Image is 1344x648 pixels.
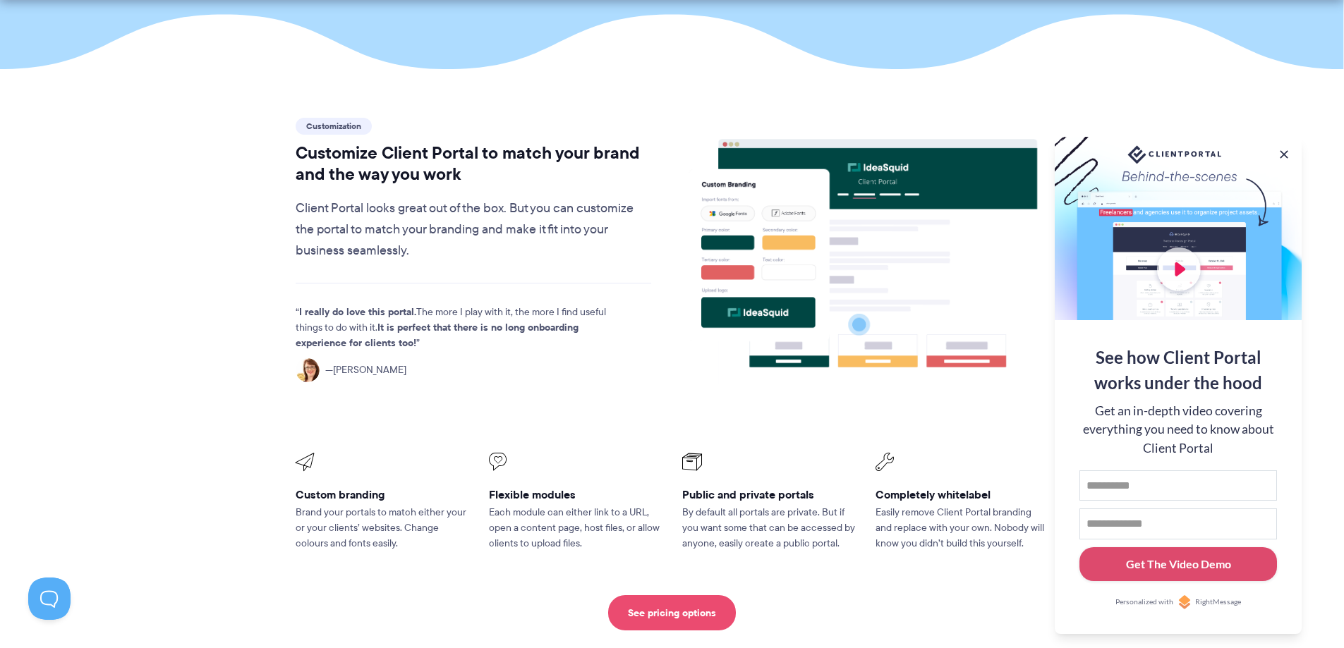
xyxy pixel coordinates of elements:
p: The more I play with it, the more I find useful things to do with it. [296,305,627,351]
a: Personalized withRightMessage [1079,595,1277,609]
div: Get an in-depth video covering everything you need to know about Client Portal [1079,402,1277,458]
h3: Flexible modules [489,487,662,502]
span: RightMessage [1195,597,1241,608]
p: Each module can either link to a URL, open a content page, host files, or allow clients to upload... [489,505,662,551]
h2: Customize Client Portal to match your brand and the way you work [296,142,652,185]
img: Personalized with RightMessage [1177,595,1192,609]
span: Personalized with [1115,597,1173,608]
p: Brand your portals to match either your or your clients’ websites. Change colours and fonts easily. [296,505,469,551]
iframe: Toggle Customer Support [28,577,71,620]
p: Client Portal looks great out of the box. But you can customize the portal to match your branding... [296,198,652,262]
p: By default all portals are private. But if you want some that can be accessed by anyone, easily c... [682,505,856,551]
div: Get The Video Demo [1126,556,1231,573]
strong: It is perfect that there is no long onboarding experience for clients too! [296,319,579,350]
div: See how Client Portal works under the hood [1079,345,1277,396]
button: Get The Video Demo [1079,547,1277,582]
p: Easily remove Client Portal branding and replace with your own. Nobody will know you didn’t build... [876,505,1049,551]
strong: I really do love this portal. [299,304,416,319]
h3: Public and private portals [682,487,856,502]
h3: Custom branding [296,487,469,502]
span: [PERSON_NAME] [325,362,406,378]
a: See pricing options [608,595,736,630]
h3: Completely whitelabel [876,487,1049,502]
span: Customization [296,118,372,135]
